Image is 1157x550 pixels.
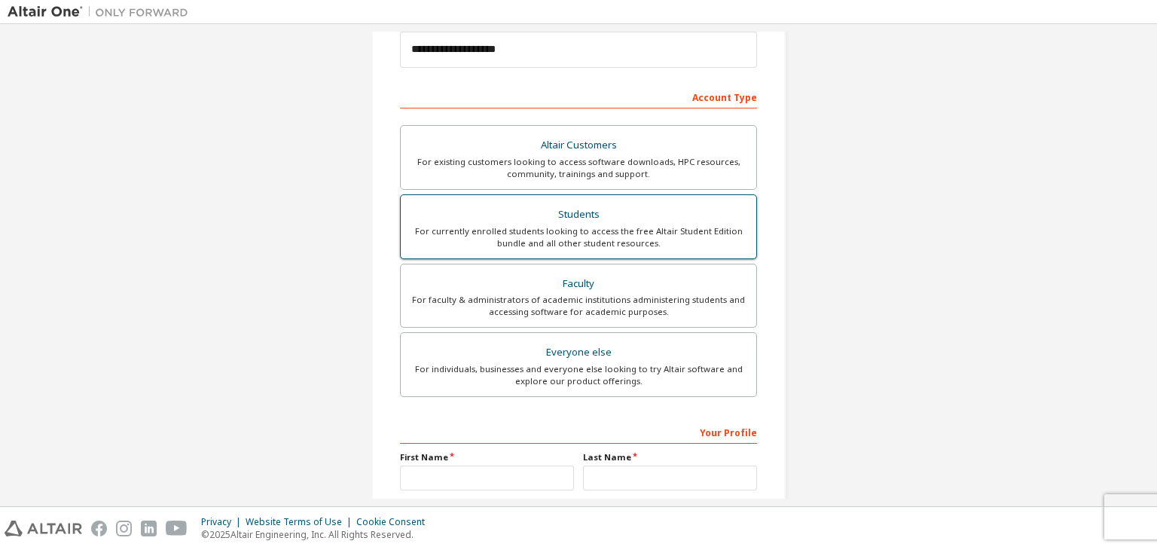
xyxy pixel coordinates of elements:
[5,521,82,536] img: altair_logo.svg
[201,516,246,528] div: Privacy
[141,521,157,536] img: linkedin.svg
[410,342,747,363] div: Everyone else
[166,521,188,536] img: youtube.svg
[410,204,747,225] div: Students
[583,451,757,463] label: Last Name
[410,156,747,180] div: For existing customers looking to access software downloads, HPC resources, community, trainings ...
[410,294,747,318] div: For faculty & administrators of academic institutions administering students and accessing softwa...
[246,516,356,528] div: Website Terms of Use
[400,84,757,108] div: Account Type
[8,5,196,20] img: Altair One
[410,225,747,249] div: For currently enrolled students looking to access the free Altair Student Edition bundle and all ...
[410,135,747,156] div: Altair Customers
[201,528,434,541] p: © 2025 Altair Engineering, Inc. All Rights Reserved.
[410,363,747,387] div: For individuals, businesses and everyone else looking to try Altair software and explore our prod...
[356,516,434,528] div: Cookie Consent
[116,521,132,536] img: instagram.svg
[91,521,107,536] img: facebook.svg
[400,451,574,463] label: First Name
[400,420,757,444] div: Your Profile
[410,273,747,295] div: Faculty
